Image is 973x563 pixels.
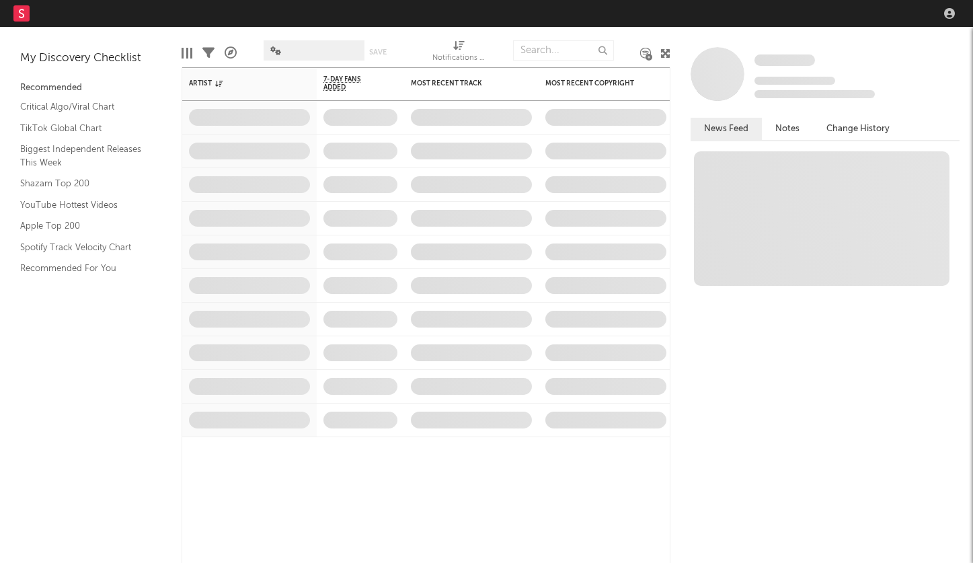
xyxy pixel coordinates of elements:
[691,118,762,140] button: News Feed
[754,77,835,85] span: Tracking Since: [DATE]
[20,50,161,67] div: My Discovery Checklist
[202,34,215,73] div: Filters
[297,77,310,90] button: Filter by Artist
[20,176,148,191] a: Shazam Top 200
[545,79,646,87] div: Most Recent Copyright
[813,118,903,140] button: Change History
[20,240,148,255] a: Spotify Track Velocity Chart
[20,100,148,114] a: Critical Algo/Viral Chart
[754,90,875,98] span: 0 fans last week
[432,50,486,67] div: Notifications (Artist)
[225,34,237,73] div: A&R Pipeline
[762,118,813,140] button: Notes
[513,40,614,61] input: Search...
[20,80,161,96] div: Recommended
[20,283,148,310] a: TikTok Videos Assistant / Last 7 Days - Top
[20,261,148,276] a: Recommended For You
[20,121,148,136] a: TikTok Global Chart
[369,48,387,56] button: Save
[411,79,512,87] div: Most Recent Track
[653,77,666,90] button: Filter by Most Recent Copyright
[182,34,192,73] div: Edit Columns
[384,77,397,90] button: Filter by 7-Day Fans Added
[754,54,815,66] span: Some Artist
[20,219,148,233] a: Apple Top 200
[20,198,148,213] a: YouTube Hottest Videos
[432,34,486,73] div: Notifications (Artist)
[754,54,815,67] a: Some Artist
[518,77,532,90] button: Filter by Most Recent Track
[189,79,290,87] div: Artist
[323,75,377,91] span: 7-Day Fans Added
[20,142,148,170] a: Biggest Independent Releases This Week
